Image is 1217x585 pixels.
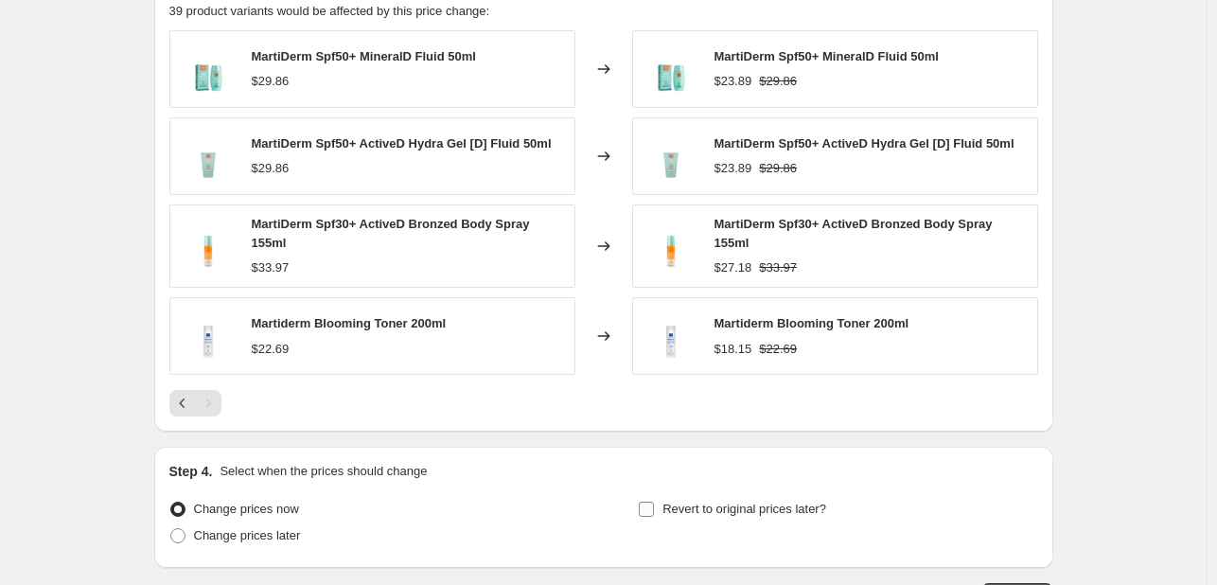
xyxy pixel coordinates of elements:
p: Select when the prices should change [220,462,427,481]
span: MartiDerm Spf30+ ActiveD Bronzed Body Spray 155ml [252,217,530,250]
strike: $22.69 [759,340,797,359]
img: Packshotstemp-Lynn_1_dad4c5db-b061-4c89-8e37-bb2c5e508c6b_80x.png [643,128,699,185]
strike: $29.86 [759,72,797,91]
strike: $33.97 [759,258,797,277]
span: MartiDerm Spf50+ MineralD Fluid 50ml [252,49,476,63]
img: Packshotstemp-Lynn_2_da4f2b71-dfcf-43ef-80b8-7b820b9f15b2_80x.png [643,218,699,275]
div: $29.86 [252,72,290,91]
span: Change prices now [194,502,299,516]
div: $18.15 [714,340,752,359]
strike: $29.86 [759,159,797,178]
div: $33.97 [252,258,290,277]
div: $27.18 [714,258,752,277]
span: Martiderm Blooming Toner 200ml [252,316,447,330]
img: Packshotstemp-Lynn_10_7bd40182-423b-46b9-af09-86b3949e9da9_80x.png [643,308,699,364]
h2: Step 4. [169,462,213,481]
button: Previous [169,390,196,417]
span: Change prices later [194,528,301,542]
img: Packshotstemp-Lynn_3bb4e619-abd2-4ce0-b32b-b9c1e43c5f66_80x.png [643,41,699,97]
span: MartiDerm Spf50+ ActiveD Hydra Gel [D] Fluid 50ml [714,136,1014,151]
img: Packshotstemp-Lynn_3bb4e619-abd2-4ce0-b32b-b9c1e43c5f66_80x.png [180,41,237,97]
div: $22.69 [252,340,290,359]
span: Revert to original prices later? [662,502,826,516]
img: Packshotstemp-Lynn_1_dad4c5db-b061-4c89-8e37-bb2c5e508c6b_80x.png [180,128,237,185]
span: Martiderm Blooming Toner 200ml [714,316,909,330]
div: $23.89 [714,159,752,178]
div: $29.86 [252,159,290,178]
img: Packshotstemp-Lynn_10_7bd40182-423b-46b9-af09-86b3949e9da9_80x.png [180,308,237,364]
nav: Pagination [169,390,221,417]
img: Packshotstemp-Lynn_2_da4f2b71-dfcf-43ef-80b8-7b820b9f15b2_80x.png [180,218,237,275]
span: MartiDerm Spf50+ MineralD Fluid 50ml [714,49,939,63]
span: MartiDerm Spf30+ ActiveD Bronzed Body Spray 155ml [714,217,993,250]
div: $23.89 [714,72,752,91]
span: 39 product variants would be affected by this price change: [169,4,490,18]
span: MartiDerm Spf50+ ActiveD Hydra Gel [D] Fluid 50ml [252,136,552,151]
